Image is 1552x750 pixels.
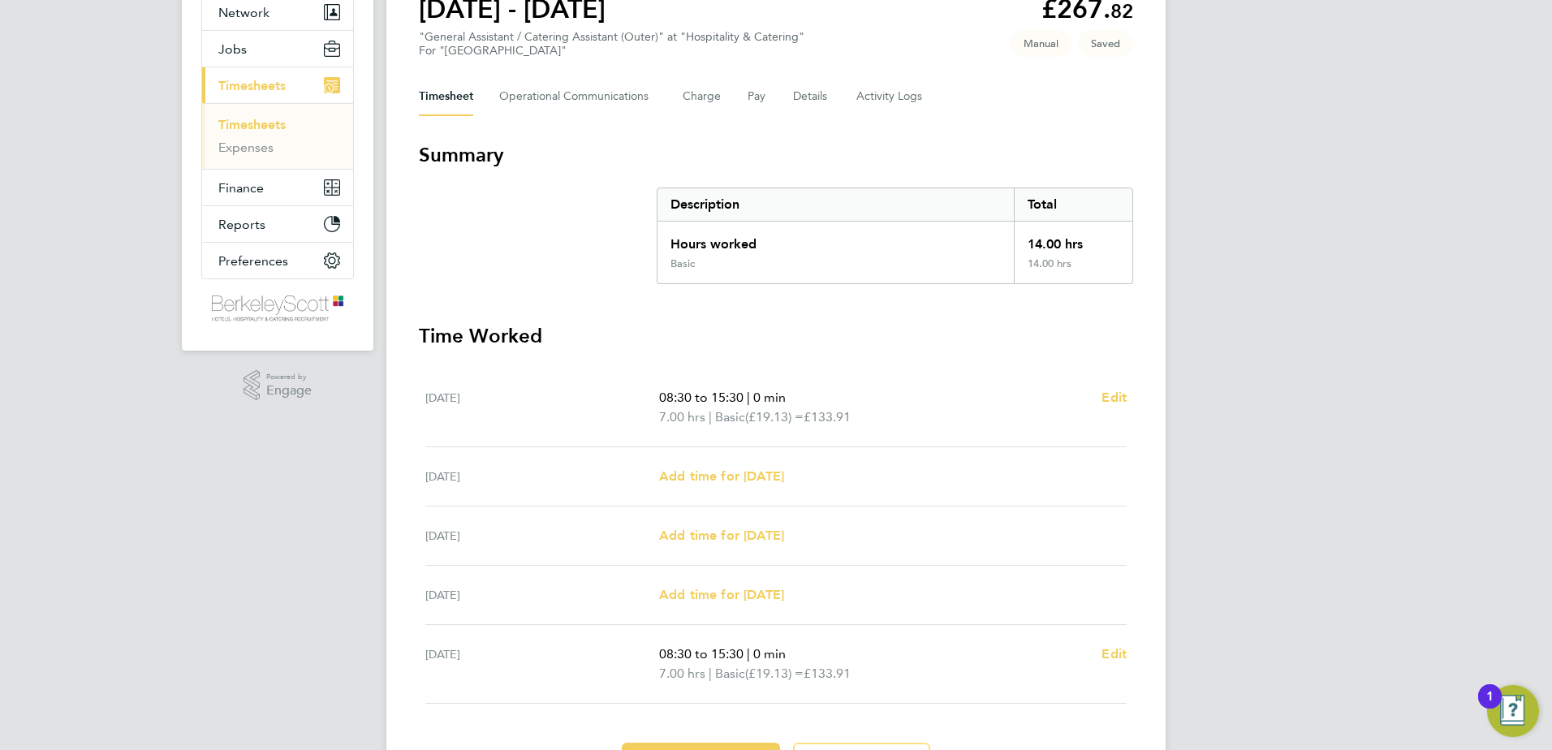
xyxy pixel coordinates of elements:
span: 0 min [753,646,786,662]
span: 0 min [753,390,786,405]
span: | [709,409,712,425]
button: Timesheet [419,77,473,116]
a: Timesheets [218,117,286,132]
button: Timesheets [202,67,353,103]
div: 14.00 hrs [1014,257,1132,283]
a: Add time for [DATE] [659,585,784,605]
button: Reports [202,206,353,242]
a: Go to home page [201,295,354,321]
button: Charge [683,77,722,116]
h3: Summary [419,142,1133,168]
img: berkeley-scott-logo-retina.png [212,295,343,321]
a: Add time for [DATE] [659,467,784,486]
span: Network [218,5,269,20]
button: Activity Logs [856,77,925,116]
div: "General Assistant / Catering Assistant (Outer)" at "Hospitality & Catering" [419,30,804,58]
div: 14.00 hrs [1014,222,1132,257]
span: 7.00 hrs [659,666,705,681]
button: Preferences [202,243,353,278]
span: £133.91 [804,666,851,681]
div: Hours worked [657,222,1014,257]
a: Edit [1101,388,1127,407]
span: Reports [218,217,265,232]
a: Add time for [DATE] [659,526,784,545]
button: Details [793,77,830,116]
span: 08:30 to 15:30 [659,390,744,405]
span: Engage [266,384,312,398]
span: | [747,646,750,662]
div: Total [1014,188,1132,221]
div: 1 [1486,696,1494,718]
div: [DATE] [425,585,659,605]
div: Basic [670,257,695,270]
h3: Time Worked [419,323,1133,349]
button: Finance [202,170,353,205]
div: Timesheets [202,103,353,169]
div: [DATE] [425,467,659,486]
span: Add time for [DATE] [659,528,784,543]
span: | [709,666,712,681]
div: For "[GEOGRAPHIC_DATA]" [419,44,804,58]
span: Add time for [DATE] [659,468,784,484]
span: Jobs [218,41,247,57]
button: Pay [748,77,767,116]
div: Summary [657,187,1133,284]
span: £133.91 [804,409,851,425]
span: Powered by [266,370,312,384]
span: Preferences [218,253,288,269]
span: Timesheets [218,78,286,93]
div: [DATE] [425,526,659,545]
button: Operational Communications [499,77,657,116]
div: [DATE] [425,644,659,683]
span: (£19.13) = [745,409,804,425]
span: (£19.13) = [745,666,804,681]
button: Open Resource Center, 1 new notification [1487,685,1539,737]
span: This timesheet is Saved. [1078,30,1133,57]
span: | [747,390,750,405]
span: 7.00 hrs [659,409,705,425]
span: Edit [1101,646,1127,662]
span: This timesheet was manually created. [1011,30,1071,57]
div: Description [657,188,1014,221]
a: Powered byEngage [244,370,313,401]
span: Finance [218,180,264,196]
span: Basic [715,407,745,427]
span: 08:30 to 15:30 [659,646,744,662]
a: Edit [1101,644,1127,664]
div: [DATE] [425,388,659,427]
button: Jobs [202,31,353,67]
span: Edit [1101,390,1127,405]
a: Expenses [218,140,274,155]
span: Add time for [DATE] [659,587,784,602]
span: Basic [715,664,745,683]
